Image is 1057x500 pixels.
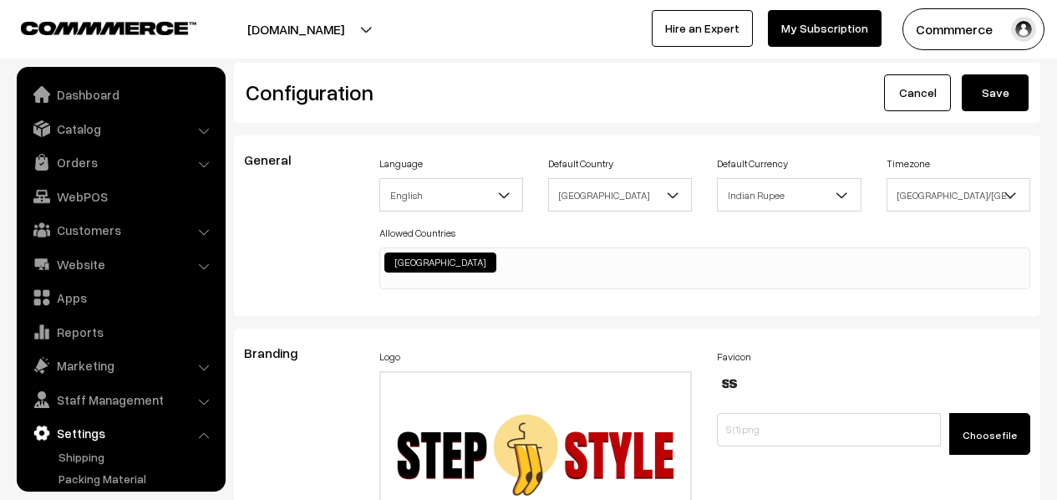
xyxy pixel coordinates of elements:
a: Marketing [21,350,220,380]
a: Settings [21,418,220,448]
label: Allowed Countries [379,226,455,241]
span: India [549,181,691,210]
label: Language [379,156,423,171]
span: Indian Rupee [718,181,860,210]
a: Reports [21,317,220,347]
a: Apps [21,283,220,313]
img: user [1011,17,1036,42]
img: COMMMERCE [21,22,196,34]
button: Save [962,74,1029,111]
span: General [244,151,311,168]
label: Default Currency [717,156,788,171]
a: My Subscription [768,10,882,47]
span: Branding [244,344,318,361]
span: English [380,181,522,210]
span: Indian Rupee [717,178,861,212]
label: Default Country [548,156,613,171]
span: Asia/Kolkata [887,181,1029,210]
button: Commmerce [902,8,1044,50]
a: Website [21,249,220,279]
label: Timezone [887,156,930,171]
a: COMMMERCE [21,17,167,37]
a: Shipping [54,448,220,466]
input: S (1).png [717,413,941,446]
button: [DOMAIN_NAME] [189,8,403,50]
a: Cancel [884,74,951,111]
h2: Configuration [246,79,625,105]
label: Favicon [717,349,751,365]
span: Choose file [963,429,1017,441]
li: India [384,253,496,273]
img: 17320897345565S-1.png [717,371,742,396]
label: Logo [379,349,400,365]
a: Customers [21,215,220,245]
a: Catalog [21,114,220,144]
a: WebPOS [21,181,220,212]
a: Packing Material [54,470,220,487]
a: Orders [21,147,220,177]
a: Hire an Expert [652,10,753,47]
span: India [548,178,692,212]
span: English [379,178,523,212]
a: Dashboard [21,79,220,110]
a: Staff Management [21,385,220,415]
span: Asia/Kolkata [887,178,1030,212]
